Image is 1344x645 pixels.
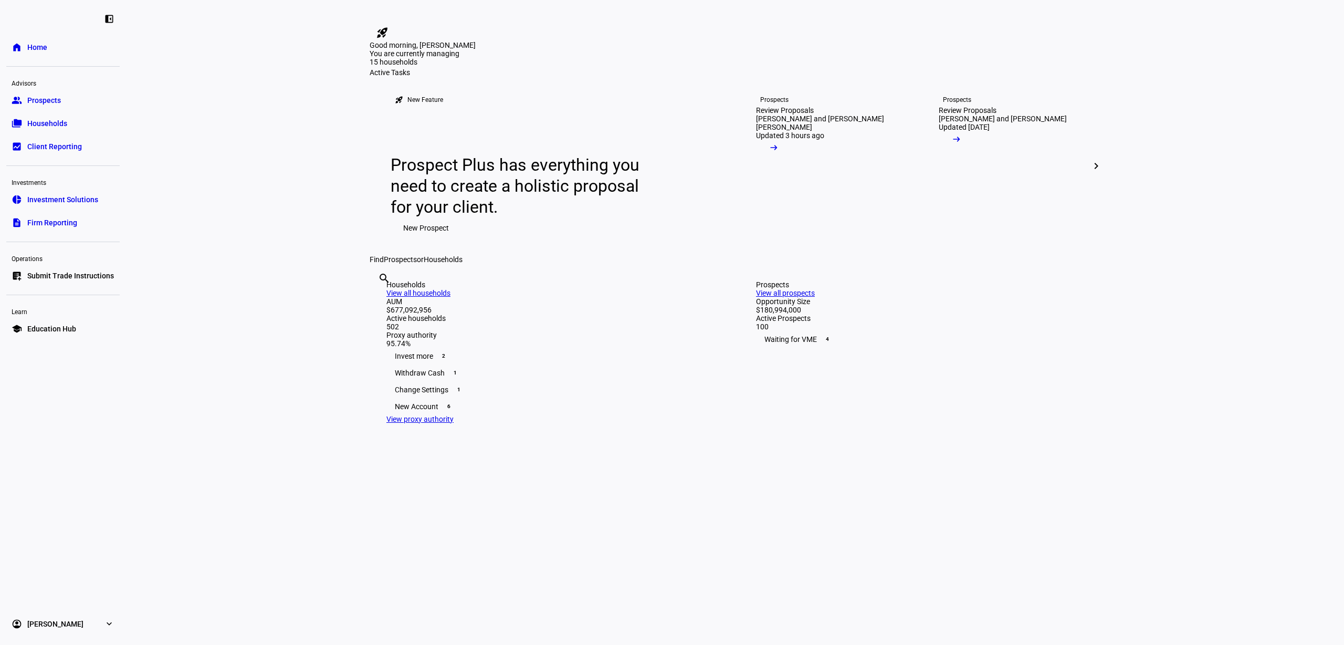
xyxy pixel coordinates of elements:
eth-mat-symbol: list_alt_add [12,271,22,281]
eth-mat-symbol: folder_copy [12,118,22,129]
div: Prospect Plus has everything you need to create a holistic proposal for your client. [391,154,649,217]
div: Advisors [6,75,120,90]
div: Investments [6,174,120,189]
span: Client Reporting [27,141,82,152]
span: [PERSON_NAME] [27,619,83,629]
eth-mat-symbol: expand_more [104,619,114,629]
span: Households [424,255,463,264]
div: Review Proposals [756,106,814,115]
span: You are currently managing [370,49,459,58]
div: Prospects [943,96,971,104]
div: Withdraw Cash [386,365,714,381]
eth-mat-symbol: account_circle [12,619,22,629]
eth-mat-symbol: home [12,42,22,53]
div: New Account [386,398,714,415]
a: groupProspects [6,90,120,111]
div: 502 [386,322,714,331]
a: ProspectsReview Proposals[PERSON_NAME] and [PERSON_NAME]Updated [DATE] [922,77,1096,255]
span: Investment Solutions [27,194,98,205]
span: 2 [439,352,448,360]
div: AUM [386,297,714,306]
div: 100 [756,322,1084,331]
mat-icon: arrow_right_alt [769,142,779,153]
span: Education Hub [27,324,76,334]
div: Active Prospects [756,314,1084,322]
eth-mat-symbol: school [12,324,22,334]
mat-icon: chevron_right [1090,160,1102,172]
span: 6 [445,402,453,411]
span: Firm Reporting [27,217,77,228]
a: descriptionFirm Reporting [6,212,120,233]
span: Households [27,118,67,129]
mat-icon: arrow_right_alt [951,134,962,144]
a: ProspectsReview Proposals[PERSON_NAME] and [PERSON_NAME] [PERSON_NAME]Updated 3 hours ago [739,77,913,255]
a: View all prospects [756,289,815,297]
div: Opportunity Size [756,297,1084,306]
a: bid_landscapeClient Reporting [6,136,120,157]
eth-mat-symbol: pie_chart [12,194,22,205]
div: 95.74% [386,339,714,348]
div: Good morning, [PERSON_NAME] [370,41,1100,49]
div: Learn [6,304,120,318]
span: Prospects [27,95,61,106]
div: New Feature [407,96,443,104]
span: 1 [451,369,459,377]
div: Waiting for VME [756,331,1084,348]
a: View all households [386,289,450,297]
mat-icon: rocket_launch [395,96,403,104]
eth-mat-symbol: description [12,217,22,228]
mat-icon: rocket_launch [376,26,388,39]
span: 4 [823,335,832,344]
span: Prospects [384,255,417,264]
div: Review Proposals [939,106,996,115]
eth-mat-symbol: group [12,95,22,106]
a: folder_copyHouseholds [6,113,120,134]
div: Updated 3 hours ago [756,131,824,140]
a: homeHome [6,37,120,58]
div: [PERSON_NAME] and [PERSON_NAME] [PERSON_NAME] [756,115,897,131]
div: Prospects [756,280,1084,289]
a: pie_chartInvestment Solutions [6,189,120,210]
div: Active households [386,314,714,322]
div: Proxy authority [386,331,714,339]
input: Enter name of prospect or household [378,286,380,299]
div: Households [386,280,714,289]
div: Active Tasks [370,68,1100,77]
span: Home [27,42,47,53]
div: Prospects [760,96,789,104]
div: Operations [6,251,120,265]
div: 15 households [370,58,475,68]
div: $677,092,956 [386,306,714,314]
eth-mat-symbol: left_panel_close [104,14,114,24]
eth-mat-symbol: bid_landscape [12,141,22,152]
button: New Prospect [391,217,461,238]
div: Find or [370,255,1100,264]
span: 1 [455,386,463,394]
span: New Prospect [403,217,449,238]
span: Submit Trade Instructions [27,271,114,281]
div: $180,994,000 [756,306,1084,314]
a: View proxy authority [386,415,454,423]
mat-icon: search [378,272,391,285]
div: Change Settings [386,381,714,398]
div: Invest more [386,348,714,365]
div: [PERSON_NAME] and [PERSON_NAME] [939,115,1067,123]
div: Updated [DATE] [939,123,990,131]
